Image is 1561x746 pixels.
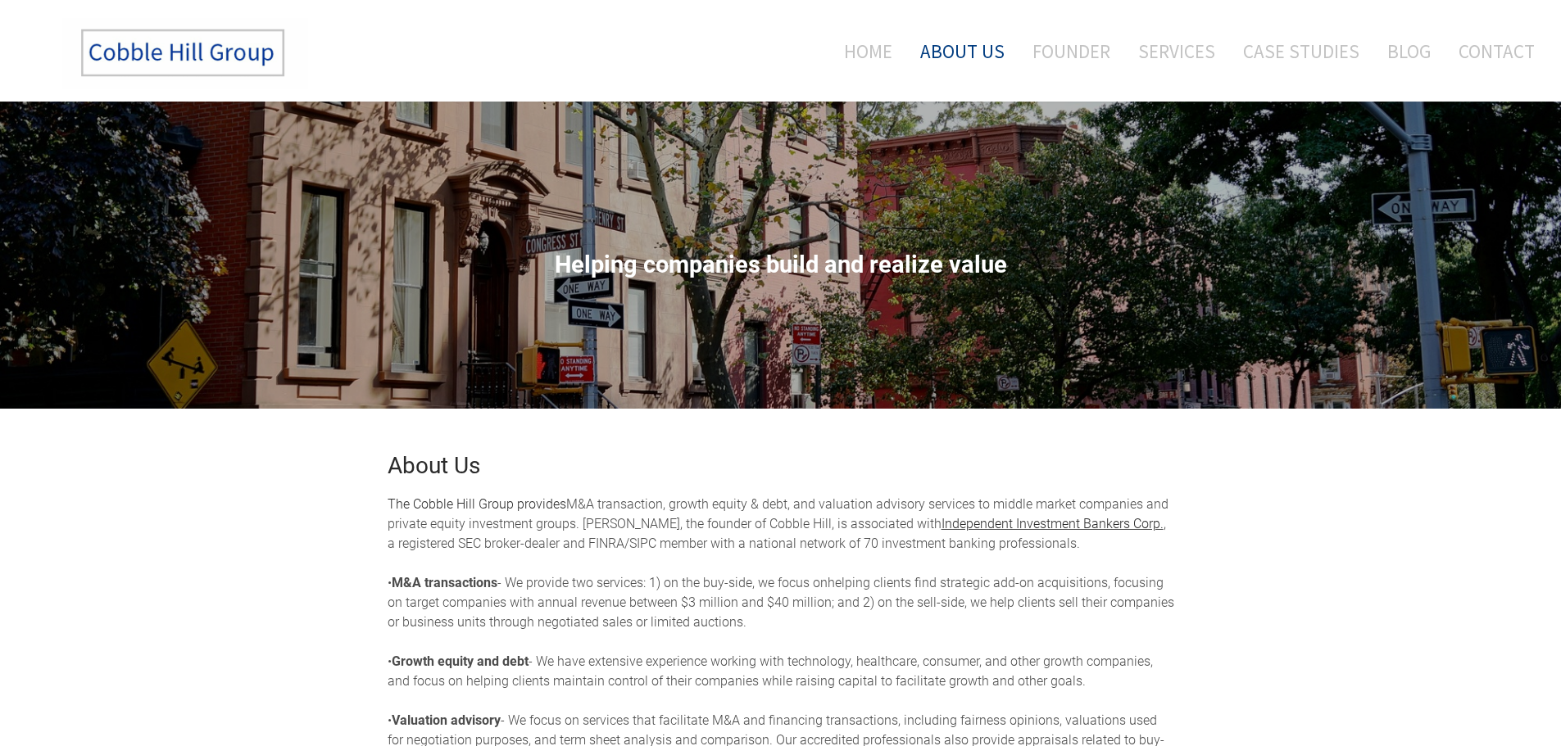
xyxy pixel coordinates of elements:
span: helping clients find strategic add-on acquisitions, focusing on target companies with annual reve... [388,575,1174,630]
img: The Cobble Hill Group LLC [62,17,308,89]
strong: Valuation advisory [392,712,501,728]
a: Home [819,17,905,85]
span: Helping companies build and realize value [555,251,1007,278]
a: Blog [1375,17,1443,85]
a: Services [1126,17,1227,85]
a: Founder [1020,17,1123,85]
a: Case Studies [1231,17,1372,85]
a: Contact [1446,17,1535,85]
h2: About Us [388,454,1174,477]
font: The Cobble Hill Group provides [388,496,566,512]
a: Independent Investment Bankers Corp. [942,516,1164,531]
strong: M&A transactions [392,575,497,590]
a: About Us [908,17,1017,85]
strong: Growth equity and debt [392,653,529,669]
